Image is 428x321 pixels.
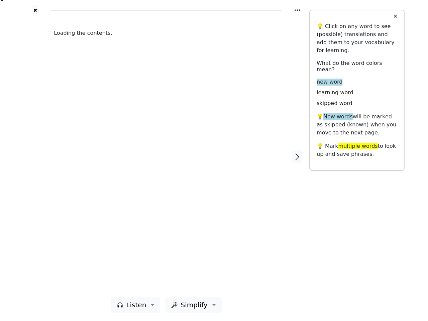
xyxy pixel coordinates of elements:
[317,100,352,107] span: skipped word
[317,113,397,137] p: 💡 will be marked as skipped (known) when you move to the next page.
[126,300,146,310] span: Listen
[54,29,279,37] div: Loading the contents..
[317,89,353,96] span: learning word
[166,297,221,313] button: Simplify
[317,142,397,158] p: 💡 Mark to look up and save phrases.
[323,113,353,120] span: New words
[181,300,207,310] span: Simplify
[317,60,397,73] h6: What do the word colors mean?
[389,10,402,22] button: ✕
[111,297,160,313] button: Listen
[338,143,378,149] span: multiple words
[317,79,342,86] span: new word
[317,22,397,55] p: 💡 Click on any word to see (possible) translations and add them to your vocabulary for learning.
[32,5,38,16] button: ✖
